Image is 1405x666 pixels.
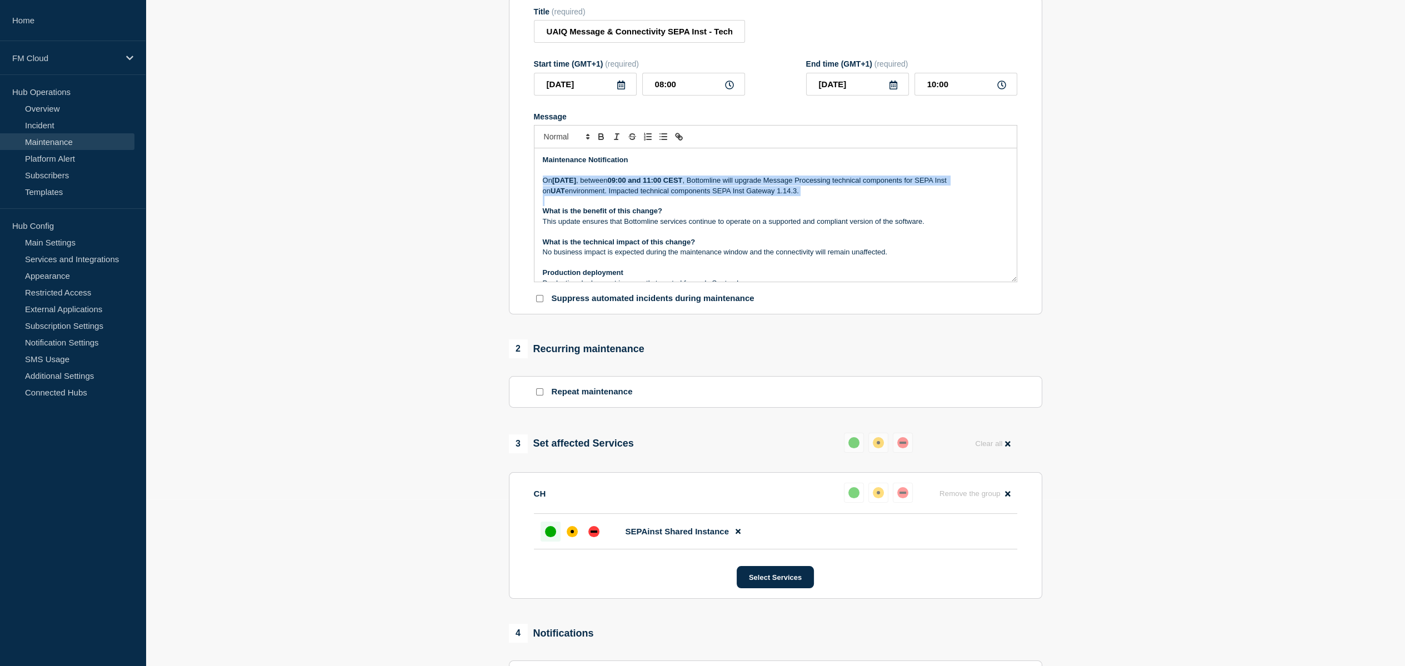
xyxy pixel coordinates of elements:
[536,295,543,302] input: Suppress automated incidents during maintenance
[545,526,556,537] div: up
[509,339,528,358] span: 2
[543,217,1008,227] p: This update ensures that Bottomline services continue to operate on a supported and compliant ver...
[626,527,729,536] span: SEPAinst Shared Instance
[848,487,859,498] div: up
[536,388,543,395] input: Repeat maintenance
[737,566,814,588] button: Select Services
[933,483,1017,504] button: Remove the group
[509,434,634,453] div: Set affected Services
[868,433,888,453] button: affected
[806,73,909,96] input: YYYY-MM-DD
[640,130,656,143] button: Toggle ordered list
[844,483,864,503] button: up
[534,73,637,96] input: YYYY-MM-DD
[914,73,1017,96] input: HH:MM
[534,59,745,68] div: Start time (GMT+1)
[552,387,633,397] p: Repeat maintenance
[588,526,599,537] div: down
[848,437,859,448] div: up
[624,130,640,143] button: Toggle strikethrough text
[605,59,639,68] span: (required)
[534,489,546,498] p: CH
[534,148,1017,282] div: Message
[593,130,609,143] button: Toggle bold text
[552,176,576,184] strong: [DATE]
[873,487,884,498] div: affected
[806,59,1017,68] div: End time (GMT+1)
[552,7,586,16] span: (required)
[893,483,913,503] button: down
[873,437,884,448] div: affected
[607,176,682,184] strong: 09:00 and 11:00 CEST
[968,433,1017,454] button: Clear all
[868,483,888,503] button: affected
[897,437,908,448] div: down
[939,489,1001,498] span: Remove the group
[534,20,745,43] input: Title
[509,624,528,643] span: 4
[534,112,1017,121] div: Message
[543,156,628,164] strong: Maintenance Notification
[642,73,745,96] input: HH:MM
[543,238,696,246] strong: What is the technical impact of this change?
[539,130,593,143] span: Font size
[893,433,913,453] button: down
[509,339,644,358] div: Recurring maintenance
[609,130,624,143] button: Toggle italic text
[656,130,671,143] button: Toggle bulleted list
[509,434,528,453] span: 3
[551,187,565,195] strong: UAT
[543,268,623,277] strong: Production deployment
[543,247,1008,257] p: No business impact is expected during the maintenance window and the connectivity will remain una...
[567,526,578,537] div: affected
[897,487,908,498] div: down
[874,59,908,68] span: (required)
[543,176,1008,196] p: On , between , Bottomline will upgrade Message Processing technical components for SEPA Inst on e...
[543,207,662,215] strong: What is the benefit of this change?
[671,130,687,143] button: Toggle link
[534,7,745,16] div: Title
[844,433,864,453] button: up
[543,278,1008,288] p: Production deployment is currently targeted for early September.
[12,53,119,63] p: FM Cloud
[552,293,754,304] p: Suppress automated incidents during maintenance
[509,624,594,643] div: Notifications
